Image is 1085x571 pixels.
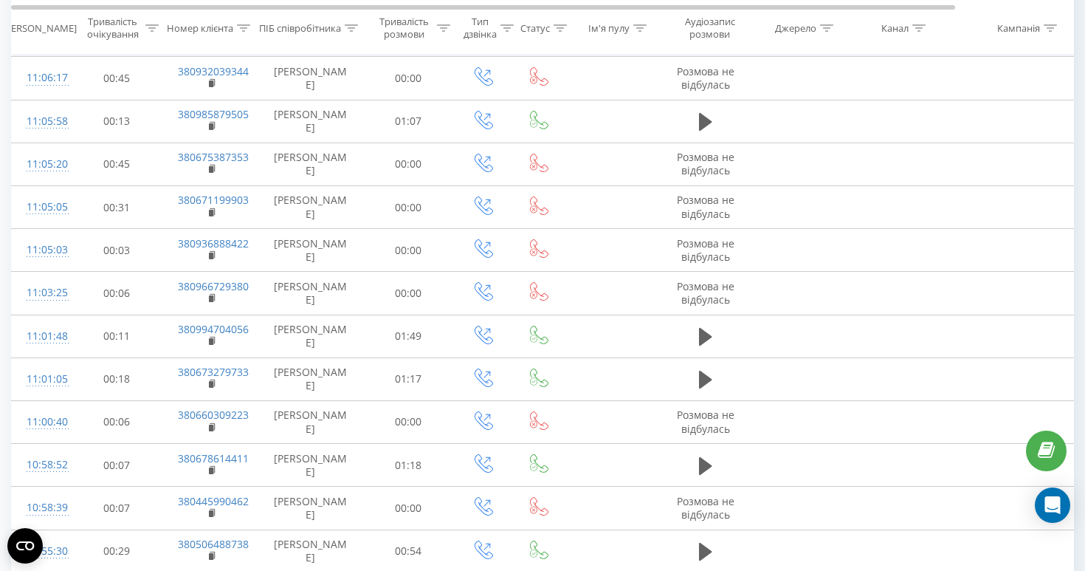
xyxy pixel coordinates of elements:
[7,528,43,564] button: Open CMP widget
[71,57,163,100] td: 00:45
[362,272,455,315] td: 00:00
[259,487,362,530] td: [PERSON_NAME]
[83,16,142,41] div: Тривалість очікування
[375,16,433,41] div: Тривалість розмови
[71,315,163,358] td: 00:11
[178,279,249,293] a: 380966729380
[71,100,163,143] td: 00:13
[677,193,734,220] span: Розмова не відбулась
[997,21,1040,34] div: Кампанія
[775,21,816,34] div: Джерело
[71,229,163,272] td: 00:03
[677,64,734,92] span: Розмова не відбулась
[178,494,249,508] a: 380445990462
[259,229,362,272] td: [PERSON_NAME]
[677,494,734,522] span: Розмова не відбулась
[1035,488,1070,523] div: Open Intercom Messenger
[27,408,56,437] div: 11:00:40
[259,21,341,34] div: ПІБ співробітника
[259,100,362,143] td: [PERSON_NAME]
[362,57,455,100] td: 00:00
[27,236,56,264] div: 11:05:03
[362,315,455,358] td: 01:49
[464,16,497,41] div: Тип дзвінка
[520,21,550,34] div: Статус
[259,444,362,487] td: [PERSON_NAME]
[27,322,56,351] div: 11:01:48
[27,193,56,222] div: 11:05:05
[362,229,455,272] td: 00:00
[27,493,56,522] div: 10:58:39
[259,57,362,100] td: [PERSON_NAME]
[71,400,163,443] td: 00:06
[259,400,362,443] td: [PERSON_NAME]
[27,150,56,179] div: 11:05:20
[27,64,56,92] div: 11:06:17
[178,365,249,379] a: 380673279733
[71,143,163,185] td: 00:45
[259,186,362,229] td: [PERSON_NAME]
[71,358,163,400] td: 00:18
[178,408,249,422] a: 380660309223
[71,444,163,487] td: 00:07
[27,365,56,394] div: 11:01:05
[167,21,233,34] div: Номер клієнта
[178,451,249,465] a: 380678614411
[588,21,630,34] div: Ім'я пулу
[362,358,455,400] td: 01:17
[259,272,362,315] td: [PERSON_NAME]
[71,487,163,530] td: 00:07
[178,322,249,336] a: 380994704056
[27,278,56,307] div: 11:03:25
[178,236,249,250] a: 380936888422
[362,487,455,530] td: 00:00
[881,21,909,34] div: Канал
[677,150,734,177] span: Розмова не відбулась
[178,193,249,207] a: 380671199903
[27,451,56,479] div: 10:58:52
[674,16,745,41] div: Аудіозапис розмови
[362,100,455,143] td: 01:07
[27,537,56,566] div: 10:55:30
[259,315,362,358] td: [PERSON_NAME]
[259,143,362,185] td: [PERSON_NAME]
[71,186,163,229] td: 00:31
[259,358,362,400] td: [PERSON_NAME]
[362,444,455,487] td: 01:18
[178,150,249,164] a: 380675387353
[27,107,56,136] div: 11:05:58
[677,279,734,307] span: Розмова не відбулась
[71,272,163,315] td: 00:06
[178,537,249,551] a: 380506488738
[677,408,734,435] span: Розмова не відбулась
[362,186,455,229] td: 00:00
[2,21,77,34] div: [PERSON_NAME]
[677,236,734,264] span: Розмова не відбулась
[362,143,455,185] td: 00:00
[178,64,249,78] a: 380932039344
[362,400,455,443] td: 00:00
[178,107,249,121] a: 380985879505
